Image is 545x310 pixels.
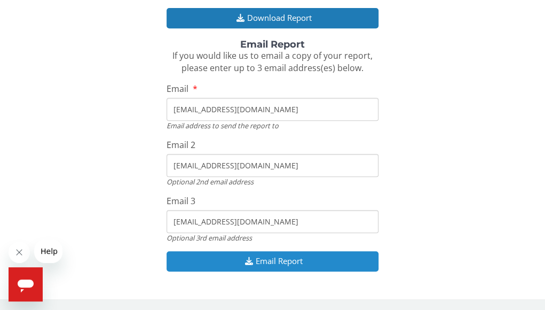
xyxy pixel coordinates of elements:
div: Optional 2nd email address [167,177,378,187]
div: Email address to send the report to [167,121,378,130]
iframe: Close message [9,242,30,263]
span: Email 3 [167,195,195,207]
iframe: Button to launch messaging window [9,267,43,301]
span: Email [167,83,188,95]
span: If you would like us to email a copy of your report, please enter up to 3 email address(es) below. [172,50,373,74]
iframe: Message from company [34,239,62,263]
div: Optional 3rd email address [167,233,378,243]
button: Download Report [167,8,378,28]
strong: Email Report [240,38,305,50]
button: Email Report [167,251,378,271]
span: Email 2 [167,139,195,151]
